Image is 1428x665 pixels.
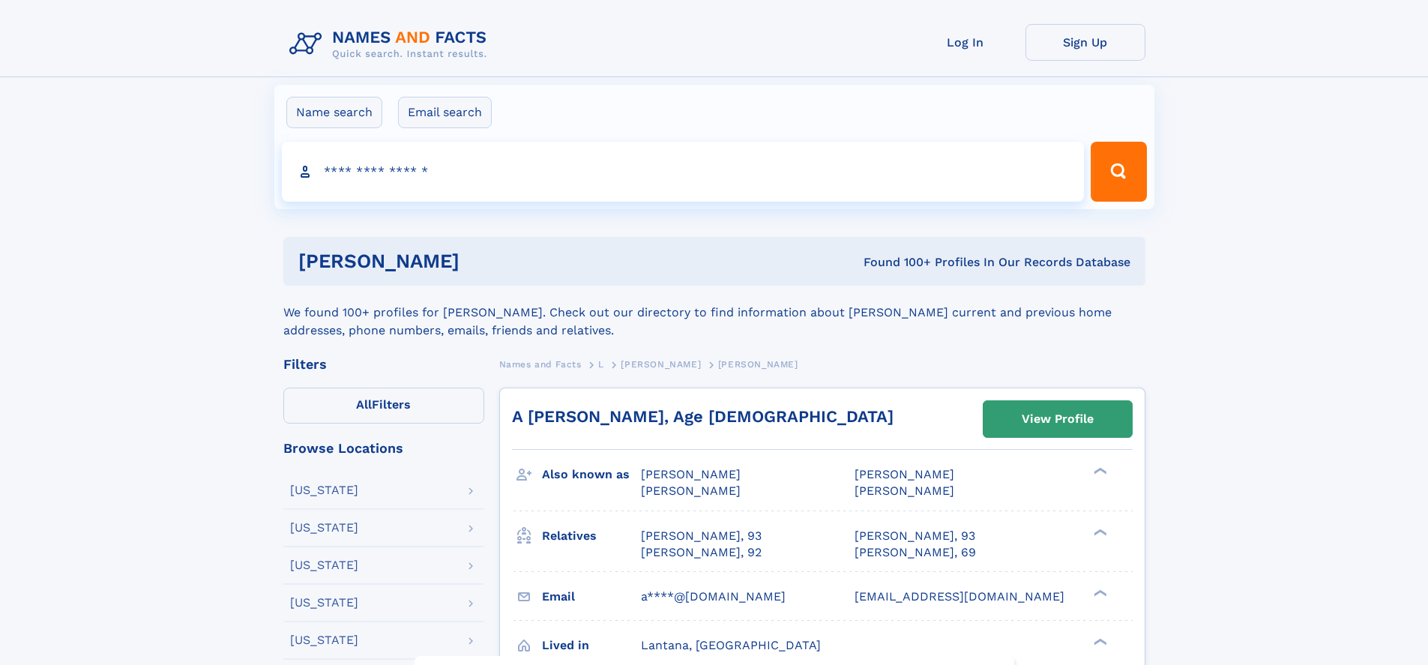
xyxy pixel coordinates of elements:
[641,467,741,481] span: [PERSON_NAME]
[283,388,484,424] label: Filters
[1022,402,1094,436] div: View Profile
[641,544,762,561] a: [PERSON_NAME], 92
[598,359,604,370] span: L
[398,97,492,128] label: Email search
[286,97,382,128] label: Name search
[290,484,358,496] div: [US_STATE]
[356,397,372,412] span: All
[283,286,1145,340] div: We found 100+ profiles for [PERSON_NAME]. Check out our directory to find information about [PERS...
[283,358,484,371] div: Filters
[542,523,641,549] h3: Relatives
[290,559,358,571] div: [US_STATE]
[855,589,1064,604] span: [EMAIL_ADDRESS][DOMAIN_NAME]
[983,401,1132,437] a: View Profile
[855,544,976,561] a: [PERSON_NAME], 69
[290,522,358,534] div: [US_STATE]
[1025,24,1145,61] a: Sign Up
[621,359,701,370] span: [PERSON_NAME]
[499,355,582,373] a: Names and Facts
[621,355,701,373] a: [PERSON_NAME]
[542,462,641,487] h3: Also known as
[1090,588,1108,598] div: ❯
[718,359,798,370] span: [PERSON_NAME]
[283,442,484,455] div: Browse Locations
[283,24,499,64] img: Logo Names and Facts
[641,638,821,652] span: Lantana, [GEOGRAPHIC_DATA]
[542,584,641,610] h3: Email
[1091,142,1146,202] button: Search Button
[661,254,1130,271] div: Found 100+ Profiles In Our Records Database
[1090,527,1108,537] div: ❯
[1090,637,1108,646] div: ❯
[641,484,741,498] span: [PERSON_NAME]
[855,528,975,544] a: [PERSON_NAME], 93
[298,252,662,271] h1: [PERSON_NAME]
[282,142,1085,202] input: search input
[641,528,762,544] a: [PERSON_NAME], 93
[512,407,894,426] a: A [PERSON_NAME], Age [DEMOGRAPHIC_DATA]
[290,634,358,646] div: [US_STATE]
[290,597,358,609] div: [US_STATE]
[1090,466,1108,476] div: ❯
[598,355,604,373] a: L
[855,484,954,498] span: [PERSON_NAME]
[906,24,1025,61] a: Log In
[542,633,641,658] h3: Lived in
[855,467,954,481] span: [PERSON_NAME]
